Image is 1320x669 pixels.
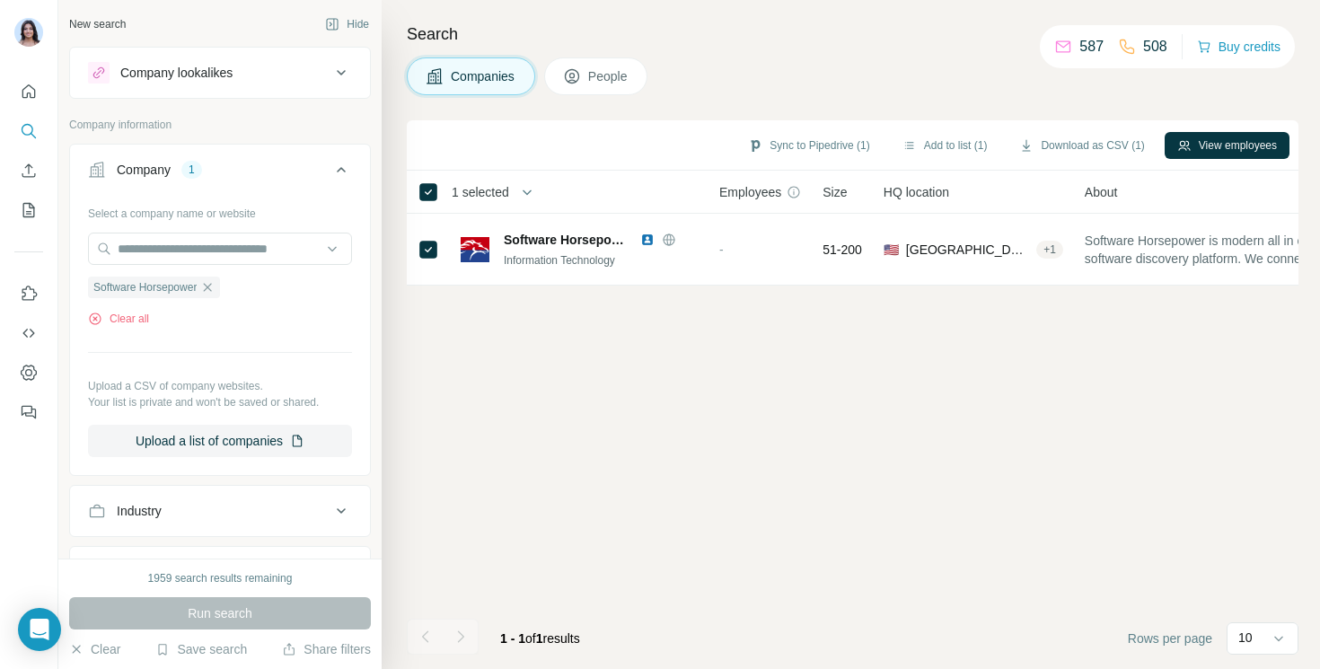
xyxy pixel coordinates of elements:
[588,67,629,85] span: People
[70,51,370,94] button: Company lookalikes
[640,233,655,247] img: LinkedIn logo
[14,194,43,226] button: My lists
[525,631,536,646] span: of
[884,241,899,259] span: 🇺🇸
[1238,629,1253,647] p: 10
[88,378,352,394] p: Upload a CSV of company websites.
[500,631,525,646] span: 1 - 1
[14,75,43,108] button: Quick start
[88,311,149,327] button: Clear all
[500,631,580,646] span: results
[1036,242,1063,258] div: + 1
[14,357,43,389] button: Dashboard
[69,640,120,658] button: Clear
[312,11,382,38] button: Hide
[117,502,162,520] div: Industry
[890,132,1000,159] button: Add to list (1)
[536,631,543,646] span: 1
[823,241,862,259] span: 51-200
[155,640,247,658] button: Save search
[1128,629,1212,647] span: Rows per page
[70,148,370,198] button: Company1
[504,252,698,268] div: Information Technology
[461,237,489,262] img: Logo of Software Horsepower
[1165,132,1289,159] button: View employees
[14,317,43,349] button: Use Surfe API
[1085,183,1118,201] span: About
[70,550,370,594] button: HQ location
[70,489,370,533] button: Industry
[93,279,197,295] span: Software Horsepower
[14,18,43,47] img: Avatar
[88,394,352,410] p: Your list is private and won't be saved or shared.
[1197,34,1280,59] button: Buy credits
[69,117,371,133] p: Company information
[14,396,43,428] button: Feedback
[148,570,293,586] div: 1959 search results remaining
[452,183,509,201] span: 1 selected
[451,67,516,85] span: Companies
[735,132,882,159] button: Sync to Pipedrive (1)
[14,277,43,310] button: Use Surfe on LinkedIn
[823,183,847,201] span: Size
[504,231,631,249] span: Software Horsepower
[719,242,724,257] span: -
[88,198,352,222] div: Select a company name or website
[14,115,43,147] button: Search
[1079,36,1104,57] p: 587
[69,16,126,32] div: New search
[18,608,61,651] div: Open Intercom Messenger
[1143,36,1167,57] p: 508
[906,241,1029,259] span: [GEOGRAPHIC_DATA], [US_STATE]
[14,154,43,187] button: Enrich CSV
[719,183,781,201] span: Employees
[884,183,949,201] span: HQ location
[1007,132,1157,159] button: Download as CSV (1)
[120,64,233,82] div: Company lookalikes
[407,22,1298,47] h4: Search
[181,162,202,178] div: 1
[117,161,171,179] div: Company
[88,425,352,457] button: Upload a list of companies
[282,640,371,658] button: Share filters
